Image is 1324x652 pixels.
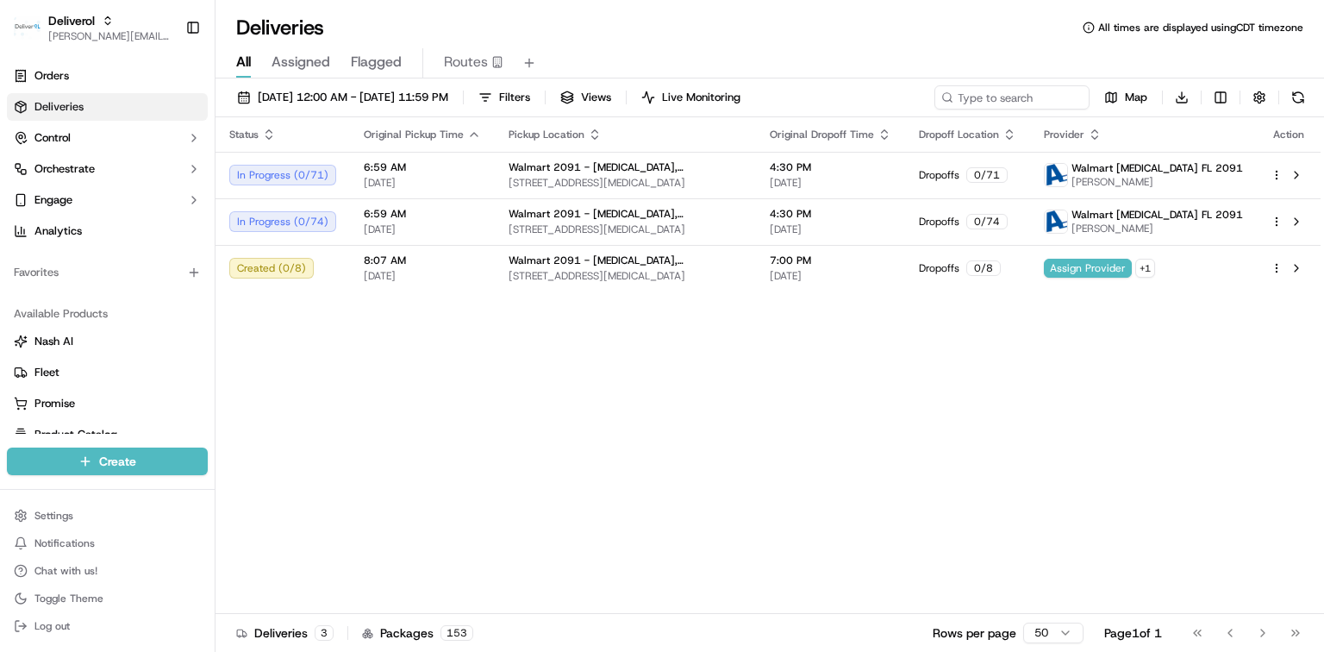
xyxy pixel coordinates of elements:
span: Notifications [34,536,95,550]
span: Original Pickup Time [364,128,464,141]
span: Walmart [MEDICAL_DATA] FL 2091 [1071,208,1243,222]
span: All times are displayed using CDT timezone [1098,21,1303,34]
span: Product Catalog [34,427,117,442]
button: Fleet [7,359,208,386]
span: Flagged [351,52,402,72]
span: Toggle Theme [34,592,103,605]
span: Dropoffs [919,215,959,229]
button: Orchestrate [7,155,208,183]
span: Pickup Location [509,128,584,141]
button: Control [7,124,208,152]
span: Analytics [34,223,82,239]
span: All [236,52,251,72]
span: [DATE] [364,269,481,283]
span: Dropoffs [919,168,959,182]
span: Promise [34,396,75,411]
button: Notifications [7,531,208,555]
img: Deliverol [14,16,41,40]
span: [PERSON_NAME] [1071,175,1243,189]
span: Walmart 2091 - [MEDICAL_DATA], [GEOGRAPHIC_DATA] [509,207,742,221]
button: +1 [1135,259,1155,278]
button: Promise [7,390,208,417]
span: Orders [34,68,69,84]
span: Walmart 2091 - [MEDICAL_DATA], [GEOGRAPHIC_DATA] [509,254,742,267]
span: Fleet [34,365,59,380]
button: [DATE] 12:00 AM - [DATE] 11:59 PM [229,85,456,110]
span: Dropoffs [919,261,959,275]
span: 4:30 PM [770,207,891,221]
button: Log out [7,614,208,638]
span: Provider [1044,128,1084,141]
span: Settings [34,509,73,523]
span: Views [581,90,611,105]
span: Assign Provider [1044,259,1132,278]
span: [STREET_ADDRESS][MEDICAL_DATA] [509,223,742,236]
span: [DATE] [770,176,891,190]
button: Filters [471,85,538,110]
span: Assigned [272,52,330,72]
button: [PERSON_NAME][EMAIL_ADDRESS][PERSON_NAME][DOMAIN_NAME] [48,29,172,43]
span: Chat with us! [34,564,97,578]
div: 0 / 8 [966,260,1001,276]
button: Live Monitoring [634,85,748,110]
span: Create [99,453,136,470]
a: Orders [7,62,208,90]
button: Toggle Theme [7,586,208,611]
span: Routes [444,52,488,72]
div: Deliveries [236,624,334,642]
span: [DATE] [770,223,891,236]
a: Fleet [14,365,201,380]
img: ActionCourier.png [1045,210,1067,233]
button: Nash AI [7,328,208,355]
span: Deliveries [34,99,84,115]
div: 0 / 71 [966,167,1008,183]
button: Engage [7,186,208,214]
button: DeliverolDeliverol[PERSON_NAME][EMAIL_ADDRESS][PERSON_NAME][DOMAIN_NAME] [7,7,178,48]
button: Views [553,85,619,110]
a: Promise [14,396,201,411]
span: Live Monitoring [662,90,740,105]
span: Log out [34,619,70,633]
button: Create [7,448,208,475]
span: Map [1125,90,1147,105]
div: Action [1271,128,1307,141]
div: Favorites [7,259,208,286]
span: Walmart 2091 - [MEDICAL_DATA], [GEOGRAPHIC_DATA] [509,160,742,174]
span: Nash AI [34,334,73,349]
span: Walmart [MEDICAL_DATA] FL 2091 [1071,161,1243,175]
div: 153 [440,625,473,641]
span: Dropoff Location [919,128,999,141]
div: Packages [362,624,473,642]
span: Control [34,130,71,146]
span: 7:00 PM [770,254,891,267]
button: Refresh [1286,85,1310,110]
span: 8:07 AM [364,254,481,267]
span: 6:59 AM [364,160,481,174]
button: Deliverol [48,12,95,29]
a: Nash AI [14,334,201,349]
button: Product Catalog [7,421,208,448]
div: 0 / 74 [966,214,1008,229]
p: Rows per page [933,624,1016,642]
a: Deliveries [7,93,208,121]
span: [DATE] [364,176,481,190]
span: Status [229,128,259,141]
button: Map [1096,85,1155,110]
span: [DATE] 12:00 AM - [DATE] 11:59 PM [258,90,448,105]
span: Filters [499,90,530,105]
span: 6:59 AM [364,207,481,221]
span: Orchestrate [34,161,95,177]
img: ActionCourier.png [1045,164,1067,186]
span: 4:30 PM [770,160,891,174]
div: Available Products [7,300,208,328]
h1: Deliveries [236,14,324,41]
span: [PERSON_NAME] [1071,222,1243,235]
div: 3 [315,625,334,641]
input: Type to search [934,85,1090,110]
span: [STREET_ADDRESS][MEDICAL_DATA] [509,269,742,283]
a: Analytics [7,217,208,245]
div: Page 1 of 1 [1104,624,1162,642]
button: Settings [7,504,208,528]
